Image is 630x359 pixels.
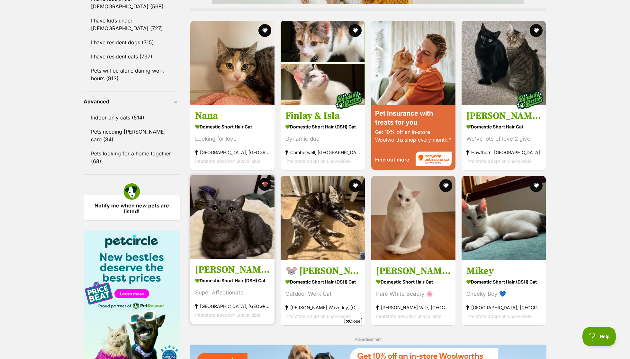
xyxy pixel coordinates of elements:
[195,264,270,276] h3: [PERSON_NAME]
[439,179,452,192] button: favourite
[530,179,543,192] button: favourite
[195,312,260,318] span: Interstate adoption unavailable
[285,265,360,277] h3: 🐭 [PERSON_NAME]🐭
[285,109,360,122] h3: Finlay & Isla
[84,111,180,124] a: Indoor only cats (514)
[285,122,360,131] strong: Domestic Short Hair (DSH) Cat
[285,148,360,156] strong: Camberwell, [GEOGRAPHIC_DATA]
[84,14,180,35] a: I have kids under [DEMOGRAPHIC_DATA] (727)
[582,327,617,346] iframe: Help Scout Beacon - Open
[84,147,180,168] a: Pets looking for a home together (68)
[466,313,532,319] span: Interstate adoption unavailable
[349,179,362,192] button: favourite
[195,109,270,122] h3: Nana
[349,24,362,37] button: favourite
[530,24,543,37] button: favourite
[376,303,451,312] strong: [PERSON_NAME] Vale, [GEOGRAPHIC_DATA]
[466,303,541,312] strong: [GEOGRAPHIC_DATA], [GEOGRAPHIC_DATA]
[84,36,180,49] a: I have resident dogs (715)
[285,290,360,298] div: Outdoor Work Cat
[376,265,451,277] h3: [PERSON_NAME] 🌸
[466,265,541,277] h3: Mikey
[376,290,451,298] div: Pure White Beauty 🌸
[190,21,274,105] img: Nana - Domestic Short Hair Cat
[285,313,351,319] span: Interstate adoption unavailable
[462,105,546,170] a: [PERSON_NAME] & [PERSON_NAME] Domestic Short Hair Cat We've lots of love 2 give Hawthorn, [GEOGRA...
[190,105,274,170] a: Nana Domestic Short Hair Cat Looking for love [GEOGRAPHIC_DATA], [GEOGRAPHIC_DATA] Interstate ado...
[281,105,365,170] a: Finlay & Isla Domestic Short Hair (DSH) Cat Dynamic duo Camberwell, [GEOGRAPHIC_DATA] Interstate ...
[285,303,360,312] strong: [PERSON_NAME] Waverley, [GEOGRAPHIC_DATA]
[195,276,270,285] strong: Domestic Short Hair (DSH) Cat
[462,21,546,105] img: Sara & Marley - Domestic Short Hair Cat
[376,277,451,286] strong: Domestic Short Hair Cat
[466,290,541,298] div: Cheeky Boy 💙
[376,313,441,319] span: Interstate adoption unavailable
[195,134,270,143] div: Looking for love
[84,99,180,104] header: Advanced
[466,109,541,122] h3: [PERSON_NAME] & [PERSON_NAME]
[195,122,270,131] strong: Domestic Short Hair Cat
[84,125,180,146] a: Pets needing [PERSON_NAME] care (84)
[281,260,365,325] a: 🐭 [PERSON_NAME]🐭 Domestic Short Hair (DSH) Cat Outdoor Work Cat [PERSON_NAME] Waverley, [GEOGRAPH...
[333,83,365,116] img: bonded besties
[258,24,271,37] button: favourite
[281,176,365,260] img: 🐭 Frankie🐭 - Domestic Short Hair (DSH) Cat
[466,148,541,156] strong: Hawthorn, [GEOGRAPHIC_DATA]
[466,134,541,143] div: We've lots of love 2 give
[462,176,546,260] img: Mikey - Domestic Short Hair (DSH) Cat
[345,318,362,324] span: Close
[285,277,360,286] strong: Domestic Short Hair (DSH) Cat
[466,277,541,286] strong: Domestic Short Hair (DSH) Cat
[195,288,270,297] div: Super Affectionate
[195,158,260,163] span: Interstate adoption unavailable
[195,302,270,311] strong: [GEOGRAPHIC_DATA], [GEOGRAPHIC_DATA]
[190,175,274,259] img: Milo - Domestic Short Hair (DSH) Cat
[466,158,532,163] span: Interstate adoption unavailable
[371,176,455,260] img: Cressy 🌸 - Domestic Short Hair Cat
[371,260,455,325] a: [PERSON_NAME] 🌸 Domestic Short Hair Cat Pure White Beauty 🌸 [PERSON_NAME] Vale, [GEOGRAPHIC_DATA]...
[514,83,546,116] img: bonded besties
[195,148,270,156] strong: [GEOGRAPHIC_DATA], [GEOGRAPHIC_DATA]
[198,327,432,356] iframe: Advertisement
[84,64,180,85] a: Pets will be alone during work hours (913)
[285,134,360,143] div: Dynamic duo
[84,195,180,220] a: Notify me when new pets are listed!
[281,21,365,105] img: Finlay & Isla - Domestic Short Hair (DSH) Cat
[258,178,271,191] button: favourite
[462,260,546,325] a: Mikey Domestic Short Hair (DSH) Cat Cheeky Boy 💙 [GEOGRAPHIC_DATA], [GEOGRAPHIC_DATA] Interstate ...
[466,122,541,131] strong: Domestic Short Hair Cat
[84,50,180,63] a: I have resident cats (797)
[285,158,351,163] span: Interstate adoption unavailable
[190,259,274,324] a: [PERSON_NAME] Domestic Short Hair (DSH) Cat Super Affectionate [GEOGRAPHIC_DATA], [GEOGRAPHIC_DAT...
